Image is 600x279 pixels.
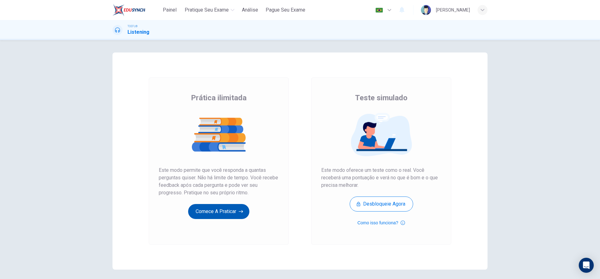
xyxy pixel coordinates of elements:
img: Profile picture [421,5,431,15]
div: Open Intercom Messenger [579,258,594,273]
span: Pratique seu exame [185,6,229,14]
button: Desbloqueie agora [350,197,413,212]
h1: Listening [127,28,149,36]
span: Este modo oferece um teste como o real. Você receberá uma pontuação e verá no que é bom e o que p... [321,167,441,189]
span: Teste simulado [355,93,407,103]
button: Análise [239,4,261,16]
button: Comece a praticar [188,204,249,219]
span: Análise [242,6,258,14]
span: Prática ilimitada [191,93,247,103]
span: Painel [163,6,177,14]
img: EduSynch logo [112,4,145,16]
a: EduSynch logo [112,4,160,16]
span: Pague Seu Exame [266,6,305,14]
button: Pratique seu exame [182,4,237,16]
button: Pague Seu Exame [263,4,308,16]
span: TOEFL® [127,24,137,28]
span: Este modo permite que você responda a quantas perguntas quiser. Não há limite de tempo. Você rece... [159,167,279,197]
button: Painel [160,4,180,16]
img: pt [375,8,383,12]
div: [PERSON_NAME] [436,6,470,14]
button: Como isso funciona? [357,219,405,227]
